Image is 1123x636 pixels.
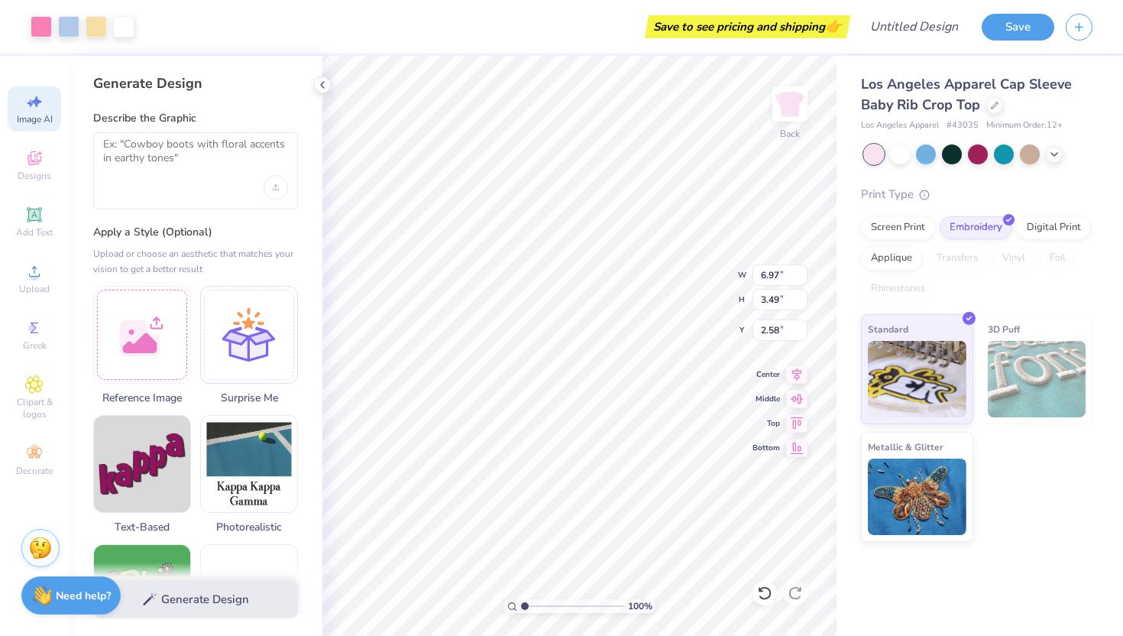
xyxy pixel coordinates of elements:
[868,321,908,337] span: Standard
[868,459,966,535] img: Metallic & Glitter
[56,589,111,603] strong: Need help?
[988,341,1086,417] img: 3D Puff
[19,283,50,295] span: Upload
[752,369,780,380] span: Center
[93,74,298,92] div: Generate Design
[649,15,846,38] div: Save to see pricing and shipping
[264,175,288,200] div: Upload image
[1017,216,1091,239] div: Digital Print
[93,111,298,126] label: Describe the Graphic
[752,443,780,453] span: Bottom
[93,390,191,406] span: Reference Image
[986,119,1063,132] span: Minimum Order: 12 +
[868,439,943,455] span: Metallic & Glitter
[16,465,53,477] span: Decorate
[201,416,297,512] img: Photorealistic
[992,247,1035,270] div: Vinyl
[861,247,922,270] div: Applique
[93,246,298,277] div: Upload or choose an aesthetic that matches your vision to get a better result
[861,75,1072,114] span: Los Angeles Apparel Cap Sleeve Baby Rib Crop Top
[947,119,979,132] span: # 43035
[628,599,652,613] span: 100 %
[982,14,1054,41] button: Save
[861,277,935,300] div: Rhinestones
[861,119,939,132] span: Los Angeles Apparel
[93,519,191,535] span: Text-Based
[861,216,935,239] div: Screen Print
[23,339,47,352] span: Greek
[780,127,800,141] div: Back
[752,394,780,404] span: Middle
[927,247,988,270] div: Transfers
[200,519,298,535] span: Photorealistic
[17,113,53,125] span: Image AI
[16,226,53,238] span: Add Text
[93,225,298,240] label: Apply a Style (Optional)
[988,321,1020,337] span: 3D Puff
[18,170,51,182] span: Designs
[752,418,780,429] span: Top
[200,390,298,406] span: Surprise Me
[775,89,805,119] img: Back
[825,17,842,35] span: 👉
[861,186,1092,203] div: Print Type
[1040,247,1076,270] div: Foil
[94,416,190,512] img: Text-Based
[858,11,970,42] input: Untitled Design
[868,341,966,417] img: Standard
[940,216,1012,239] div: Embroidery
[8,396,61,420] span: Clipart & logos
